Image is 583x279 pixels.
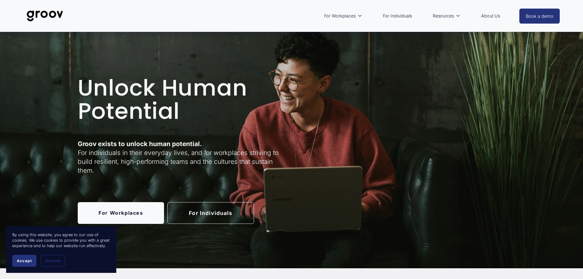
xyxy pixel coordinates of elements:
[17,258,32,263] span: Accept
[78,76,290,123] h1: Unlock Human Potential
[12,232,110,249] p: By using this website, you agree to our use of cookies. We use cookies to provide you with a grea...
[12,255,36,267] button: Accept
[167,202,254,224] a: For Individuals
[46,258,60,263] span: Decline
[78,139,290,175] p: For individuals in their everyday lives, and for workplaces striving to build resilient, high-per...
[78,140,202,148] strong: Groov exists to unlock human potential.
[321,9,365,23] a: folder dropdown
[41,255,65,267] button: Decline
[6,226,116,273] section: Cookie banner
[433,12,454,20] span: Resources
[380,9,415,23] a: For Individuals
[23,6,66,26] img: Groov | Unlock Human Potential at Work and in Life
[324,12,356,20] span: For Workplaces
[78,202,164,224] a: For Workplaces
[519,9,560,24] a: Book a demo
[430,9,464,23] a: folder dropdown
[478,9,503,23] a: About Us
